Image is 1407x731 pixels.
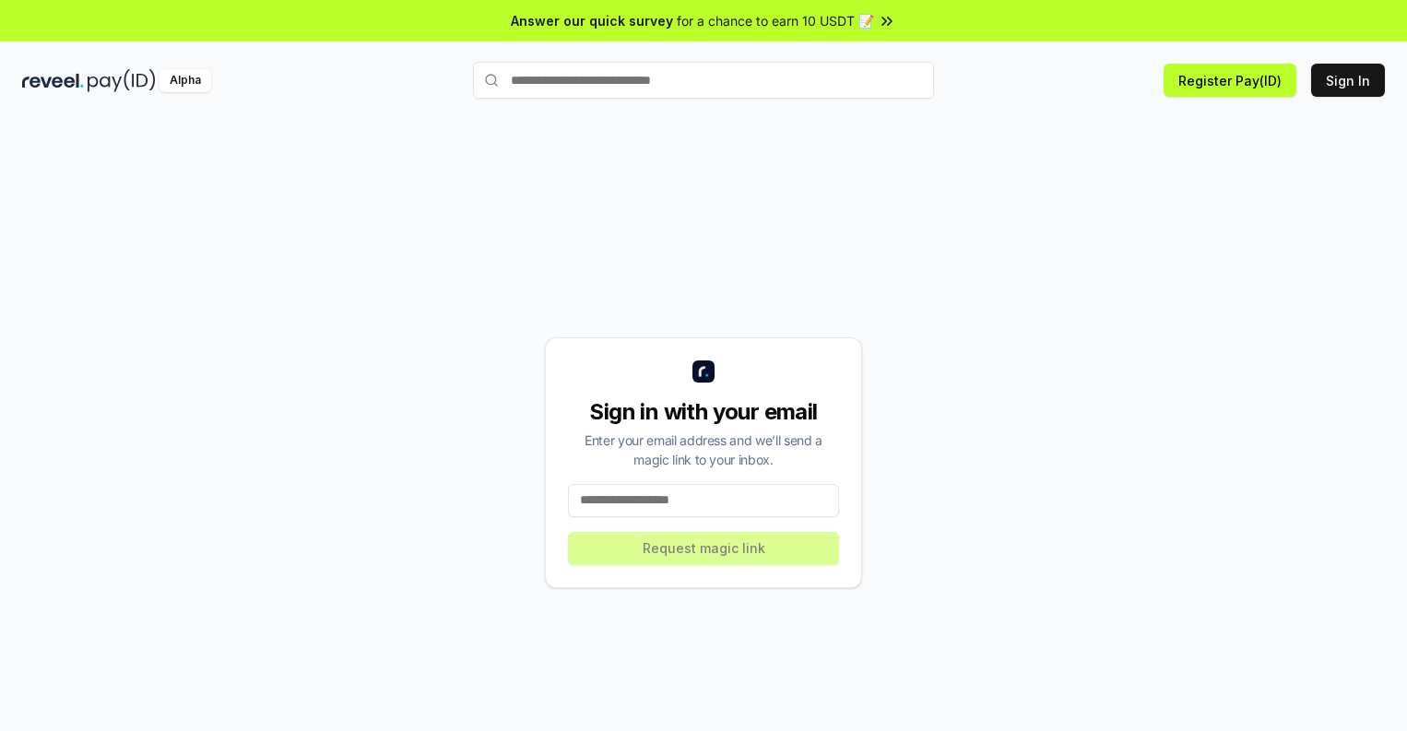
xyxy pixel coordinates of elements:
img: reveel_dark [22,69,84,92]
button: Register Pay(ID) [1164,64,1296,97]
div: Enter your email address and we’ll send a magic link to your inbox. [568,430,839,469]
span: Answer our quick survey [511,11,673,30]
img: pay_id [88,69,156,92]
span: for a chance to earn 10 USDT 📝 [677,11,874,30]
img: logo_small [692,360,715,383]
div: Sign in with your email [568,397,839,427]
div: Alpha [160,69,211,92]
button: Sign In [1311,64,1385,97]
